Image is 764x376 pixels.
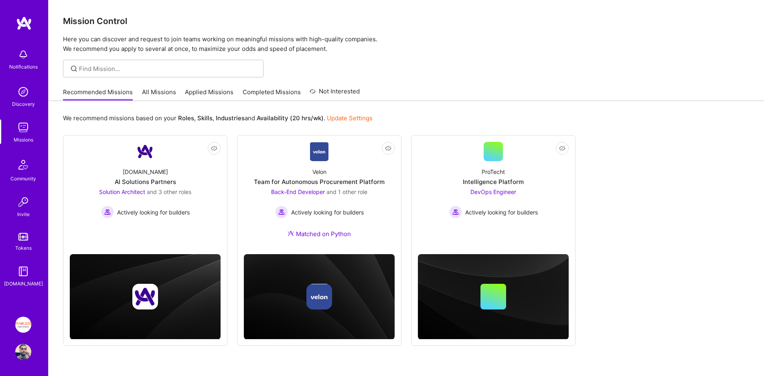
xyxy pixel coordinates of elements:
[326,188,367,195] span: and 1 other role
[136,142,155,161] img: Company Logo
[10,174,36,183] div: Community
[99,188,145,195] span: Solution Architect
[327,114,373,122] a: Update Settings
[69,64,79,73] i: icon SearchGrey
[310,87,360,101] a: Not Interested
[15,317,31,333] img: Insight Partners: Data & AI - Sourcing
[15,194,31,210] img: Invite
[216,114,245,122] b: Industries
[211,145,217,152] i: icon EyeClosed
[385,145,391,152] i: icon EyeClosed
[9,63,38,71] div: Notifications
[306,284,332,309] img: Company logo
[15,244,32,252] div: Tokens
[312,168,326,176] div: Velon
[132,284,158,309] img: Company logo
[254,178,385,186] div: Team for Autonomous Procurement Platform
[482,168,505,176] div: ProTecht
[559,145,565,152] i: icon EyeClosed
[123,168,168,176] div: [DOMAIN_NAME]
[465,208,538,216] span: Actively looking for builders
[15,344,31,360] img: User Avatar
[15,46,31,63] img: bell
[15,263,31,279] img: guide book
[115,178,176,186] div: AI Solutions Partners
[288,230,351,238] div: Matched on Python
[291,208,364,216] span: Actively looking for builders
[418,142,569,237] a: ProTechtIntelligence PlatformDevOps Engineer Actively looking for buildersActively looking for bu...
[244,142,395,248] a: Company LogoVelonTeam for Autonomous Procurement PlatformBack-End Developer and 1 other roleActiv...
[17,210,30,218] div: Invite
[14,155,33,174] img: Community
[197,114,213,122] b: Skills
[470,188,516,195] span: DevOps Engineer
[418,254,569,340] img: cover
[79,65,257,73] input: overall type: UNKNOWN_TYPE server type: NO_SERVER_DATA heuristic type: UNKNOWN_TYPE label: Find M...
[243,88,301,101] a: Completed Missions
[4,279,43,288] div: [DOMAIN_NAME]
[244,254,395,340] img: cover
[257,114,324,122] b: Availability (20 hrs/wk)
[449,206,462,218] img: Actively looking for builders
[15,84,31,100] img: discovery
[463,178,524,186] div: Intelligence Platform
[14,135,33,144] div: Missions
[178,114,194,122] b: Roles
[63,16,750,26] h3: Mission Control
[63,88,133,101] a: Recommended Missions
[12,100,35,108] div: Discovery
[13,344,33,360] a: User Avatar
[70,254,221,340] img: cover
[310,142,329,161] img: Company Logo
[15,119,31,135] img: teamwork
[16,16,32,30] img: logo
[13,317,33,333] a: Insight Partners: Data & AI - Sourcing
[18,233,28,241] img: tokens
[147,188,191,195] span: and 3 other roles
[142,88,176,101] a: All Missions
[185,88,233,101] a: Applied Missions
[101,206,114,218] img: Actively looking for builders
[63,114,373,122] p: We recommend missions based on your , , and .
[275,206,288,218] img: Actively looking for builders
[271,188,325,195] span: Back-End Developer
[117,208,190,216] span: Actively looking for builders
[63,34,750,54] p: Here you can discover and request to join teams working on meaningful missions with high-quality ...
[70,142,221,237] a: Company Logo[DOMAIN_NAME]AI Solutions PartnersSolution Architect and 3 other rolesActively lookin...
[288,230,294,237] img: Ateam Purple Icon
